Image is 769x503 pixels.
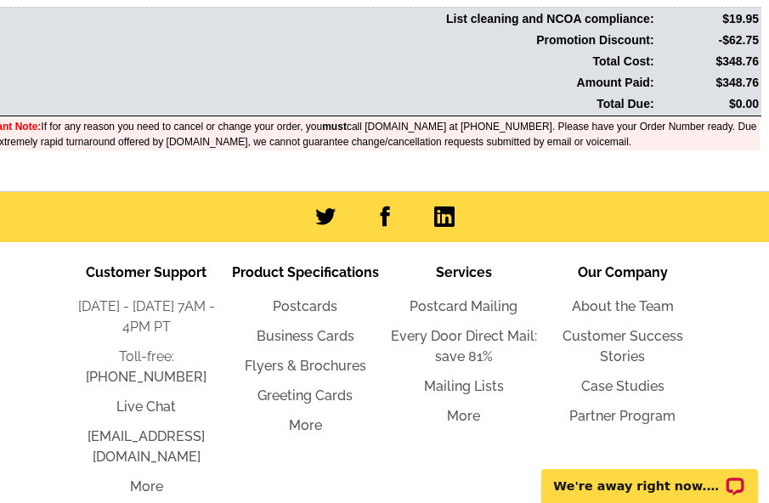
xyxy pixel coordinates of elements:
span: Customer Support [86,264,206,280]
li: Toll-free: [67,347,226,387]
a: Greeting Cards [257,387,353,404]
a: Customer Success Stories [563,328,683,365]
td: $19.95 [657,9,760,29]
a: Postcard Mailing [410,298,517,314]
b: must [322,121,347,133]
a: About the Team [572,298,674,314]
span: Product Specifications [232,264,379,280]
a: More [447,408,480,424]
a: Business Cards [257,328,354,344]
a: Postcards [273,298,337,314]
a: More [289,417,322,433]
a: Case Studies [581,378,664,394]
a: More [130,478,163,495]
li: [DATE] - [DATE] 7AM - 4PM PT [67,297,226,337]
a: Mailing Lists [424,378,504,394]
td: $348.76 [657,73,760,93]
iframe: LiveChat chat widget [530,449,769,503]
a: Every Door Direct Mail: save 81% [391,328,537,365]
a: Live Chat [116,398,176,415]
a: [PHONE_NUMBER] [86,369,206,385]
span: Services [436,264,492,280]
span: Our Company [578,264,668,280]
a: [EMAIL_ADDRESS][DOMAIN_NAME] [88,428,205,465]
td: -$62.75 [657,31,760,50]
td: $0.00 [657,94,760,114]
a: Partner Program [569,408,676,424]
a: Flyers & Brochures [245,358,366,374]
td: $348.76 [657,52,760,71]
